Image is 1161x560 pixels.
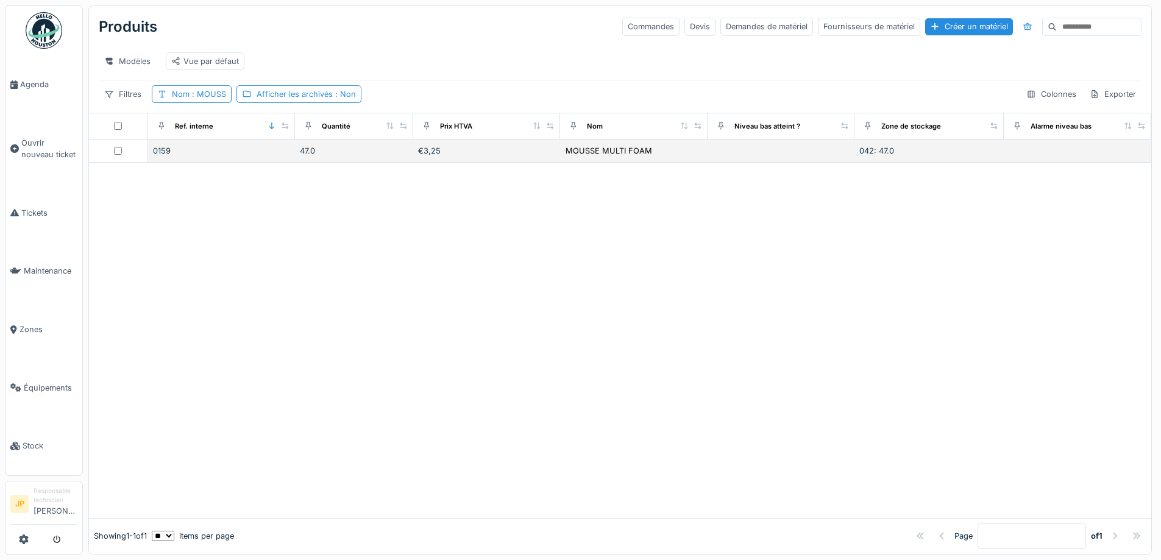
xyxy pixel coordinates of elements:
[622,18,680,35] div: Commandes
[5,300,82,359] a: Zones
[818,18,920,35] div: Fournisseurs de matériel
[24,382,77,394] span: Équipements
[440,121,472,132] div: Prix HTVA
[190,90,226,99] span: : MOUSS
[881,121,941,132] div: Zone de stockage
[587,121,603,132] div: Nom
[5,184,82,243] a: Tickets
[300,145,408,157] div: 47.0
[175,121,213,132] div: Ref. interne
[21,207,77,219] span: Tickets
[5,55,82,114] a: Agenda
[925,18,1013,35] div: Créer un matériel
[684,18,715,35] div: Devis
[333,90,356,99] span: : Non
[99,11,157,43] div: Produits
[34,486,77,505] div: Responsable technicien
[720,18,813,35] div: Demandes de matériel
[859,146,894,155] span: 042: 47.0
[5,114,82,184] a: Ouvrir nouveau ticket
[20,79,77,90] span: Agenda
[153,145,291,157] div: 0159
[26,12,62,49] img: Badge_color-CXgf-gQk.svg
[171,55,239,67] div: Vue par défaut
[1084,85,1141,103] div: Exporter
[1021,85,1082,103] div: Colonnes
[99,85,147,103] div: Filtres
[10,486,77,525] a: JP Responsable technicien[PERSON_NAME]
[21,137,77,160] span: Ouvrir nouveau ticket
[1031,121,1092,132] div: Alarme niveau bas
[1091,530,1102,542] strong: of 1
[24,265,77,277] span: Maintenance
[257,88,356,100] div: Afficher les archivés
[34,486,77,522] li: [PERSON_NAME]
[152,530,234,542] div: items per page
[322,121,350,132] div: Quantité
[566,145,652,157] div: MOUSSE MULTI FOAM
[5,242,82,300] a: Maintenance
[10,495,29,513] li: JP
[418,145,556,157] div: €3,25
[5,417,82,475] a: Stock
[23,440,77,452] span: Stock
[172,88,226,100] div: Nom
[734,121,800,132] div: Niveau bas atteint ?
[99,52,156,70] div: Modèles
[20,324,77,335] span: Zones
[5,359,82,417] a: Équipements
[94,530,147,542] div: Showing 1 - 1 of 1
[954,530,973,542] div: Page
